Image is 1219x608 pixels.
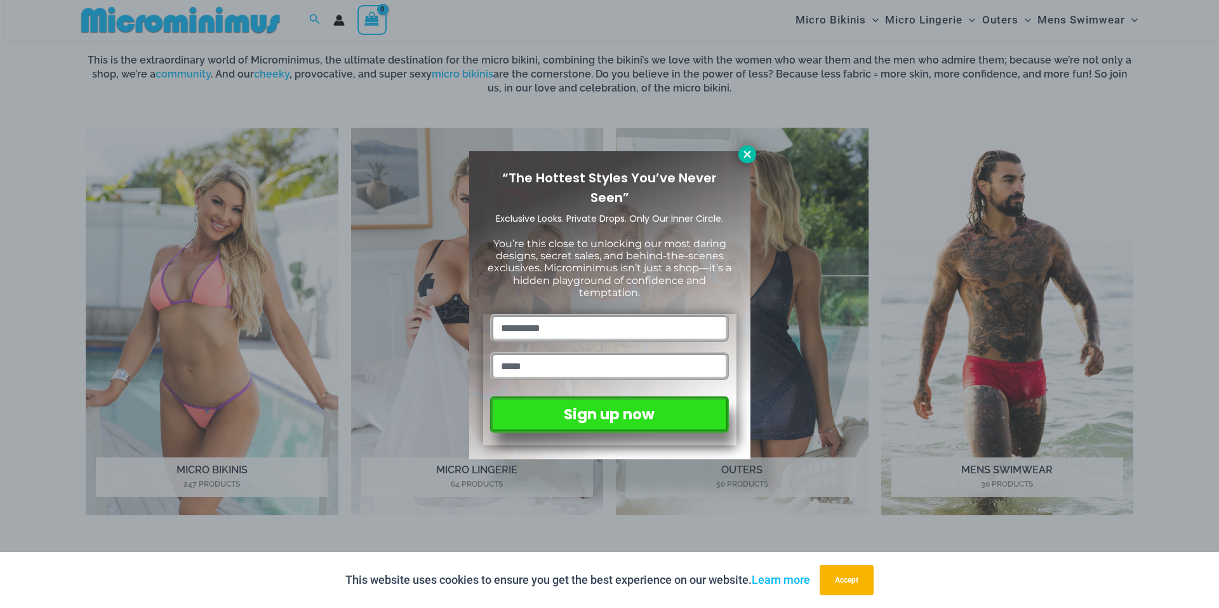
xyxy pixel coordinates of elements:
[820,565,874,595] button: Accept
[502,169,717,206] span: “The Hottest Styles You’ve Never Seen”
[345,571,810,590] p: This website uses cookies to ensure you get the best experience on our website.
[496,212,723,225] span: Exclusive Looks. Private Drops. Only Our Inner Circle.
[752,573,810,586] a: Learn more
[488,238,731,299] span: You’re this close to unlocking our most daring designs, secret sales, and behind-the-scenes exclu...
[738,145,756,163] button: Close
[490,396,728,433] button: Sign up now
